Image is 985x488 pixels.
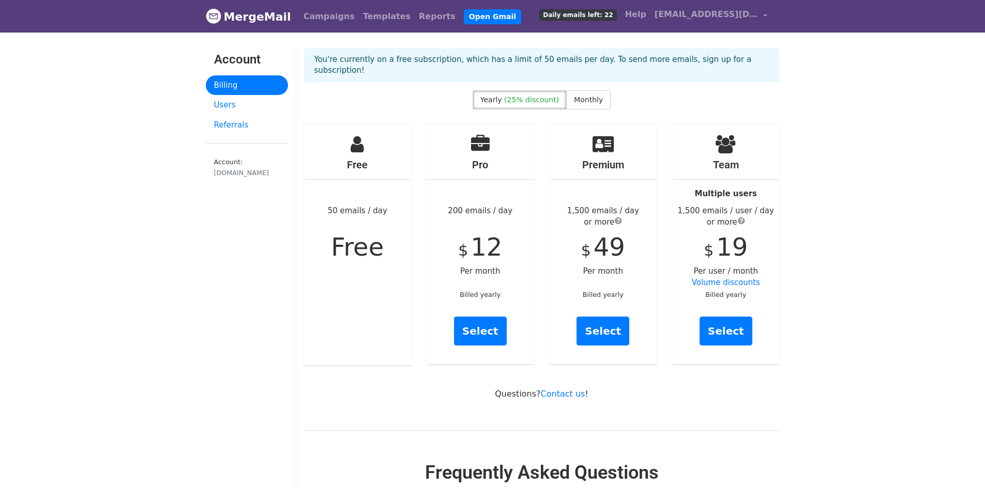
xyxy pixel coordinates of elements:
span: 19 [716,232,748,261]
p: You're currently on a free subscription, which has a limit of 50 emails per day. To send more ema... [314,54,769,76]
span: Monthly [574,96,603,104]
div: 50 emails / day [304,124,412,365]
a: Reports [415,6,460,27]
span: 12 [471,232,502,261]
img: MergeMail logo [206,8,221,24]
div: Per month [550,124,657,364]
span: $ [704,241,714,259]
strong: Multiple users [695,189,757,198]
h4: Pro [427,159,534,171]
small: Billed yearly [583,291,624,298]
span: 49 [594,232,625,261]
a: MergeMail [206,6,291,27]
a: Volume discounts [692,278,760,287]
span: Daily emails left: 22 [539,9,616,21]
a: Help [621,4,650,25]
a: Daily emails left: 22 [535,4,620,25]
a: Templates [359,6,415,27]
p: Questions? ! [304,388,780,399]
small: Account: [214,158,280,178]
h4: Premium [550,159,657,171]
a: [EMAIL_ADDRESS][DOMAIN_NAME] [650,4,771,28]
a: Referrals [206,115,288,135]
h2: Frequently Asked Questions [304,462,780,484]
h4: Free [304,159,412,171]
a: Select [700,317,752,345]
div: [DOMAIN_NAME] [214,168,280,178]
a: Contact us [541,389,585,399]
h3: Account [214,52,280,67]
span: Yearly [480,96,502,104]
a: Campaigns [299,6,359,27]
a: Select [577,317,629,345]
div: 200 emails / day Per month [427,124,534,364]
a: Open Gmail [464,9,521,24]
span: (25% discount) [504,96,559,104]
div: Per user / month [672,124,780,364]
a: Billing [206,75,288,96]
div: 1,500 emails / day or more [550,205,657,228]
span: Free [331,232,384,261]
small: Billed yearly [460,291,501,298]
span: $ [458,241,468,259]
a: Users [206,95,288,115]
span: [EMAIL_ADDRESS][DOMAIN_NAME] [655,8,758,21]
small: Billed yearly [705,291,746,298]
span: $ [581,241,591,259]
h4: Team [672,159,780,171]
a: Select [454,317,507,345]
div: 1,500 emails / user / day or more [672,205,780,228]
